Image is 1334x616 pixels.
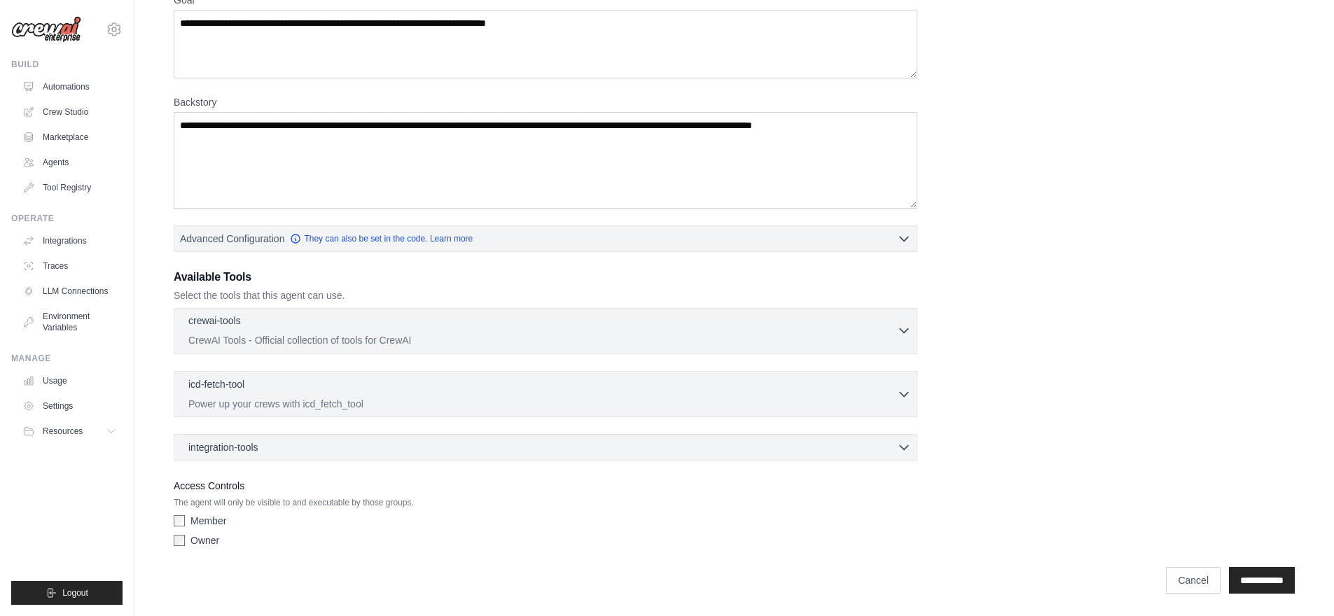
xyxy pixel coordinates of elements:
span: integration-tools [188,440,258,454]
div: Manage [11,353,123,364]
p: icd-fetch-tool [188,377,244,391]
a: Tool Registry [17,176,123,199]
p: The agent will only be visible to and executable by those groups. [174,497,917,508]
label: Owner [190,533,219,547]
a: Integrations [17,230,123,252]
button: integration-tools [180,440,911,454]
button: Logout [11,581,123,605]
a: Environment Variables [17,305,123,339]
div: Build [11,59,123,70]
span: Advanced Configuration [180,232,284,246]
p: Select the tools that this agent can use. [174,288,917,302]
div: Operate [11,213,123,224]
p: CrewAI Tools - Official collection of tools for CrewAI [188,333,897,347]
a: Traces [17,255,123,277]
p: crewai-tools [188,314,241,328]
a: They can also be set in the code. Learn more [290,233,473,244]
label: Backstory [174,95,917,109]
a: Automations [17,76,123,98]
button: crewai-tools CrewAI Tools - Official collection of tools for CrewAI [180,314,911,347]
span: Logout [62,587,88,598]
a: LLM Connections [17,280,123,302]
span: Resources [43,426,83,437]
h3: Available Tools [174,269,917,286]
a: Crew Studio [17,101,123,123]
p: Power up your crews with icd_fetch_tool [188,397,897,411]
button: Resources [17,420,123,442]
button: Advanced Configuration They can also be set in the code. Learn more [174,226,917,251]
a: Marketplace [17,126,123,148]
a: Settings [17,395,123,417]
a: Usage [17,370,123,392]
img: Logo [11,16,81,43]
button: icd-fetch-tool Power up your crews with icd_fetch_tool [180,377,911,411]
label: Access Controls [174,477,917,494]
a: Cancel [1166,567,1221,594]
a: Agents [17,151,123,174]
label: Member [190,514,226,528]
